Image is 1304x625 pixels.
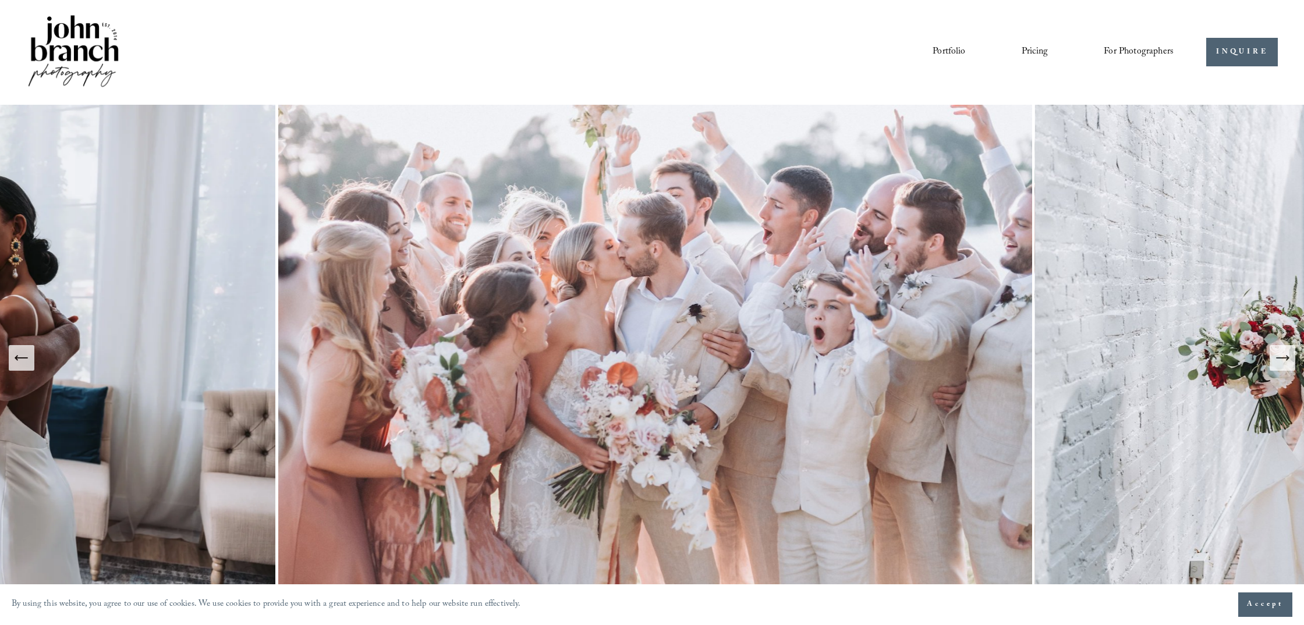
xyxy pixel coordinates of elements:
button: Accept [1238,592,1292,617]
a: Pricing [1022,42,1048,62]
a: INQUIRE [1206,38,1278,66]
button: Next Slide [1270,345,1295,371]
span: Accept [1247,599,1284,610]
a: Portfolio [933,42,965,62]
img: John Branch IV Photography [26,13,121,91]
p: By using this website, you agree to our use of cookies. We use cookies to provide you with a grea... [12,596,521,613]
span: For Photographers [1104,43,1174,61]
button: Previous Slide [9,345,34,371]
img: A wedding party celebrating outdoors, featuring a bride and groom kissing amidst cheering bridesm... [275,105,1035,611]
a: folder dropdown [1104,42,1174,62]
